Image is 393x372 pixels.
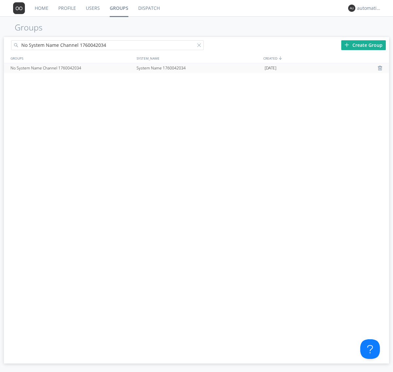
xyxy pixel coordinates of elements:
span: [DATE] [265,63,276,73]
div: CREATED [262,53,389,63]
div: Create Group [341,40,386,50]
div: System Name 1760042034 [135,63,263,73]
a: No System Name Channel 1760042034System Name 1760042034[DATE] [4,63,389,73]
div: GROUPS [9,53,133,63]
iframe: Toggle Customer Support [360,339,380,359]
img: plus.svg [345,43,349,47]
input: Search groups [11,40,204,50]
div: No System Name Channel 1760042034 [9,63,135,73]
img: 373638.png [348,5,355,12]
div: automation+dispatcher0014 [357,5,382,11]
div: SYSTEM_NAME [135,53,262,63]
img: 373638.png [13,2,25,14]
